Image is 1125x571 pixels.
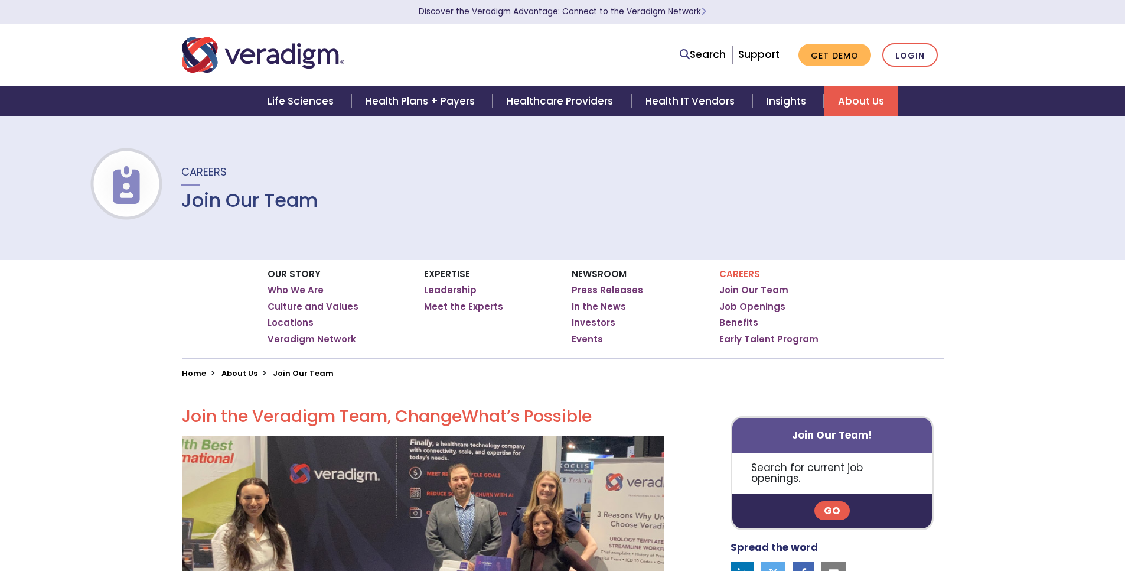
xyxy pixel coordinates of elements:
[719,333,819,345] a: Early Talent Program
[719,284,788,296] a: Join Our Team
[792,428,872,442] strong: Join Our Team!
[732,453,932,494] p: Search for current job openings.
[182,368,206,379] a: Home
[493,86,631,116] a: Healthcare Providers
[253,86,351,116] a: Life Sciences
[419,6,706,17] a: Discover the Veradigm Advantage: Connect to the Veradigm NetworkLearn More
[731,540,818,554] strong: Spread the word
[719,317,758,329] a: Benefits
[221,368,257,379] a: About Us
[680,47,726,63] a: Search
[798,44,871,67] a: Get Demo
[462,405,592,428] span: What’s Possible
[572,284,643,296] a: Press Releases
[181,189,318,212] h1: Join Our Team
[268,301,358,313] a: Culture and Values
[351,86,493,116] a: Health Plans + Payers
[719,301,785,313] a: Job Openings
[572,317,615,329] a: Investors
[882,43,938,67] a: Login
[631,86,752,116] a: Health IT Vendors
[814,501,850,520] a: Go
[572,333,603,345] a: Events
[268,317,314,329] a: Locations
[424,301,503,313] a: Meet the Experts
[738,47,780,61] a: Support
[572,301,626,313] a: In the News
[824,86,898,116] a: About Us
[268,333,356,345] a: Veradigm Network
[752,86,824,116] a: Insights
[181,164,227,179] span: Careers
[182,35,344,74] img: Veradigm logo
[182,407,664,427] h2: Join the Veradigm Team, Change
[701,6,706,17] span: Learn More
[424,284,477,296] a: Leadership
[268,284,324,296] a: Who We Are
